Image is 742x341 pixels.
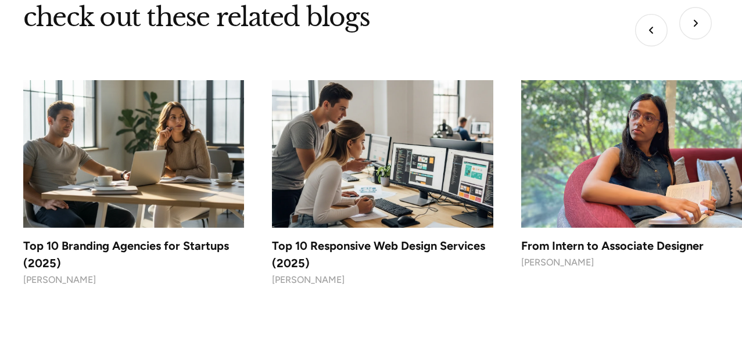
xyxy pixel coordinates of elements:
[521,237,742,254] h4: From Intern to Associate Designer
[23,80,244,288] a: Top 10 Branding Agencies for Startups (2025)[PERSON_NAME]
[272,272,493,289] div: [PERSON_NAME]
[521,80,742,271] a: From Intern to Associate Designer[PERSON_NAME]
[23,1,370,34] h3: check out these related blogs
[272,80,493,288] a: Top 10 Responsive Web Design Services (2025)[PERSON_NAME]
[23,237,244,272] h4: Top 10 Branding Agencies for Startups (2025)
[628,7,668,46] div: Go to last slide
[521,254,742,271] div: [PERSON_NAME]
[272,237,493,272] h4: Top 10 Responsive Web Design Services (2025)
[23,272,244,289] div: [PERSON_NAME]
[679,7,719,46] div: Next slide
